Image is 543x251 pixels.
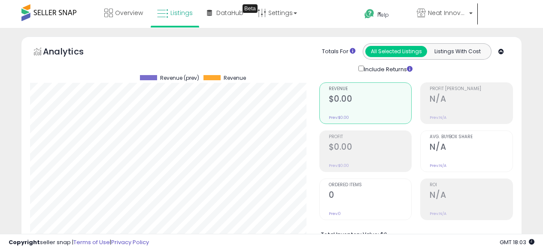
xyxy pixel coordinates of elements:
h2: $0.00 [329,94,412,106]
div: seller snap | | [9,239,149,247]
span: Profit [PERSON_NAME] [430,87,513,91]
a: Help [358,2,409,28]
h5: Analytics [43,45,100,60]
a: Privacy Policy [111,238,149,246]
small: Prev: $0.00 [329,115,349,120]
span: Revenue [329,87,412,91]
small: Prev: N/A [430,211,446,216]
small: Prev: N/A [430,163,446,168]
i: Get Help [364,9,375,19]
span: 2025-10-14 18:03 GMT [500,238,534,246]
div: Tooltip anchor [243,4,258,13]
div: Totals For [322,48,355,56]
span: Neat Innovations [428,9,467,17]
h2: $0.00 [329,142,412,154]
h2: N/A [430,142,513,154]
span: Help [377,11,389,18]
button: All Selected Listings [365,46,427,57]
span: Avg. Buybox Share [430,135,513,139]
span: Overview [115,9,143,17]
strong: Copyright [9,238,40,246]
small: Prev: $0.00 [329,163,349,168]
div: Include Returns [352,64,423,74]
span: Revenue (prev) [160,75,199,81]
span: Revenue [224,75,246,81]
h2: N/A [430,190,513,202]
small: Prev: 0 [329,211,341,216]
span: DataHub [216,9,243,17]
span: ROI [430,183,513,187]
a: Terms of Use [73,238,110,246]
span: Profit [329,135,412,139]
span: Ordered Items [329,183,412,187]
small: Prev: N/A [430,115,446,120]
li: $0 [321,229,507,239]
b: Total Inventory Value: [321,231,379,238]
span: Listings [170,9,193,17]
h2: 0 [329,190,412,202]
h2: N/A [430,94,513,106]
button: Listings With Cost [427,46,488,57]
